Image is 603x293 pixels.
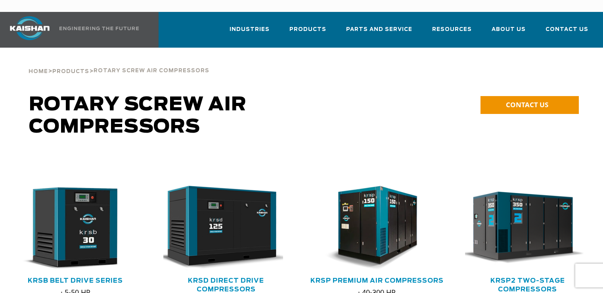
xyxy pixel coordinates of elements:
a: Products [289,19,326,46]
img: Engineering the future [59,27,139,30]
div: krsp350 [465,186,590,270]
div: krsb30 [13,186,138,270]
a: Resources [432,19,472,46]
span: About Us [492,25,526,34]
span: Rotary Screw Air Compressors [94,68,209,73]
img: krsd125 [157,186,283,270]
img: krsb30 [7,186,132,270]
a: Parts and Service [346,19,412,46]
span: Products [52,69,89,74]
a: About Us [492,19,526,46]
a: KRSP Premium Air Compressors [310,278,444,284]
span: Products [289,25,326,34]
a: Home [29,67,48,75]
span: Parts and Service [346,25,412,34]
a: KRSD Direct Drive Compressors [188,278,264,293]
div: > > [29,48,209,78]
span: CONTACT US [506,100,548,109]
a: KRSP2 Two-Stage Compressors [490,278,565,293]
a: Products [52,67,89,75]
span: Industries [230,25,270,34]
span: Home [29,69,48,74]
span: Resources [432,25,472,34]
a: Industries [230,19,270,46]
img: krsp350 [459,186,585,270]
a: KRSB Belt Drive Series [28,278,123,284]
div: krsd125 [163,186,289,270]
div: krsp150 [314,186,440,270]
a: Contact Us [546,19,588,46]
img: krsp150 [308,186,434,270]
span: Rotary Screw Air Compressors [29,95,247,137]
a: CONTACT US [480,96,579,114]
span: Contact Us [546,25,588,34]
